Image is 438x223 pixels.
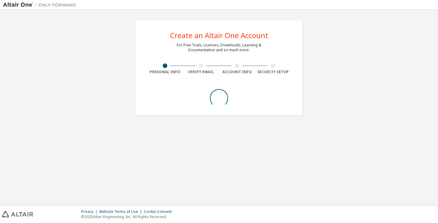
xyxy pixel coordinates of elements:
[81,214,175,219] p: © 2025 Altair Engineering, Inc. All Rights Reserved.
[99,209,144,214] div: Website Terms of Use
[219,70,255,74] div: Account Info
[81,209,99,214] div: Privacy
[144,209,175,214] div: Cookie Consent
[3,2,79,8] img: Altair One
[255,70,291,74] div: Security Setup
[170,32,268,39] div: Create an Altair One Account
[147,70,183,74] div: Personal Info
[183,70,219,74] div: Verify Email
[2,211,33,218] img: altair_logo.svg
[177,43,261,52] div: For Free Trials, Licenses, Downloads, Learning & Documentation and so much more.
